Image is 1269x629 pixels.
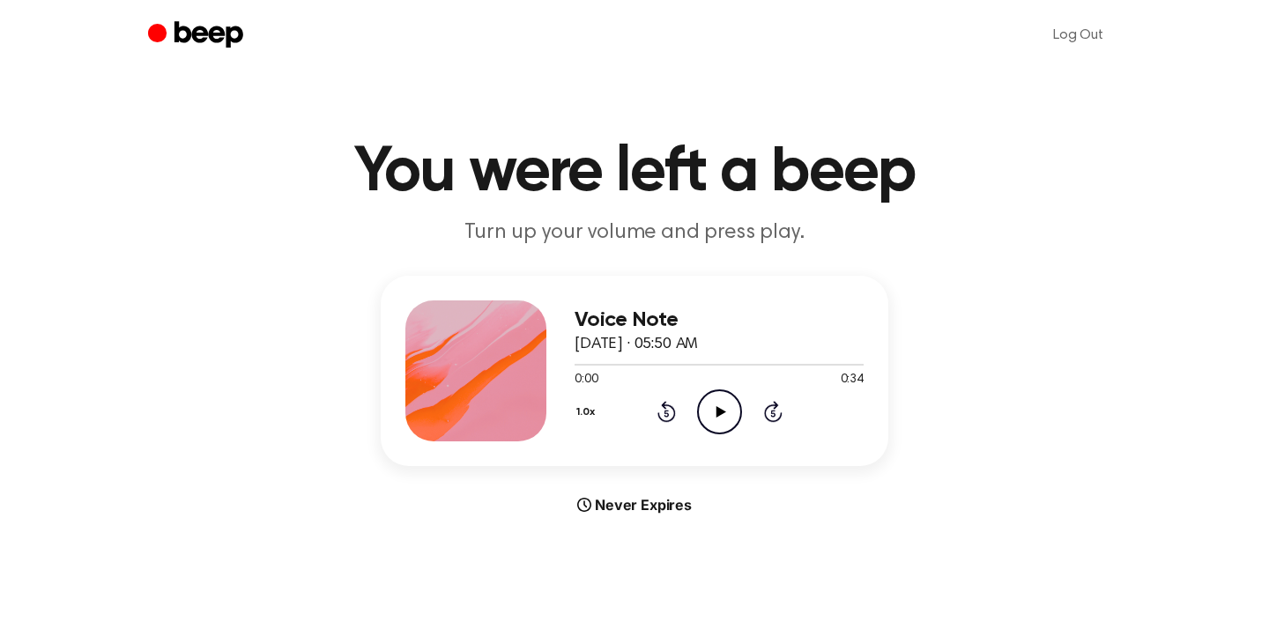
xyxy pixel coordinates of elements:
p: Turn up your volume and press play. [296,218,973,248]
div: Never Expires [381,494,888,515]
span: [DATE] · 05:50 AM [575,337,698,352]
button: 1.0x [575,397,602,427]
a: Log Out [1035,14,1121,56]
span: 0:00 [575,371,597,389]
a: Beep [148,18,248,53]
h1: You were left a beep [183,141,1086,204]
h3: Voice Note [575,308,864,332]
span: 0:34 [841,371,864,389]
